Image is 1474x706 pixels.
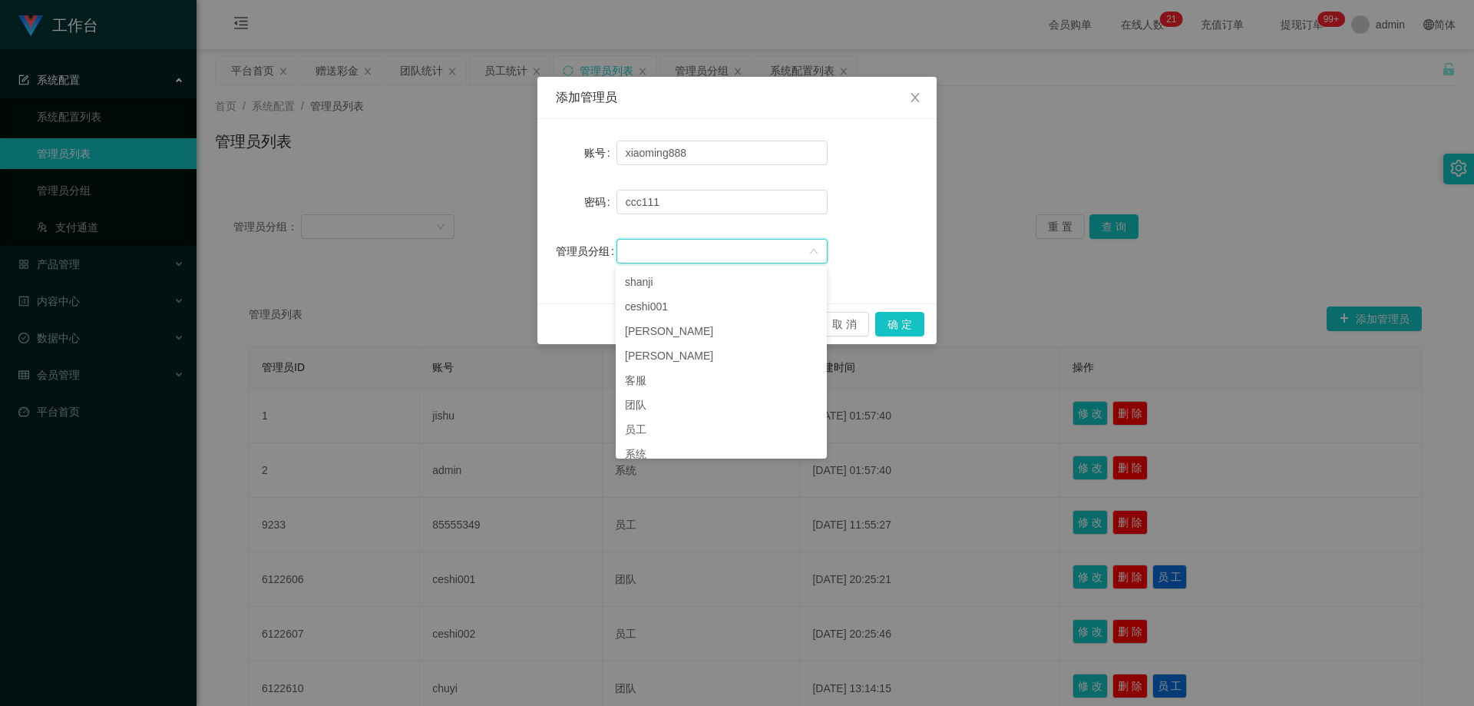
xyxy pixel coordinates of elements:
[616,343,827,368] li: [PERSON_NAME]
[616,319,827,343] li: [PERSON_NAME]
[909,91,921,104] i: 图标: close
[556,245,620,257] label: 管理员分组：
[616,442,827,466] li: 系统
[875,312,924,336] button: 确 定
[616,141,828,165] input: 请输入账号
[894,77,937,120] button: Close
[616,368,827,393] li: 客服
[584,196,616,208] label: 密码：
[584,147,616,159] label: 账号：
[809,247,818,257] i: 图标: down
[616,393,827,417] li: 团队
[556,89,918,106] div: 添加管理员
[616,294,827,319] li: ceshi001
[616,270,827,294] li: shanji
[616,417,827,442] li: 员工
[820,312,869,336] button: 取 消
[616,190,828,214] input: 请输入密码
